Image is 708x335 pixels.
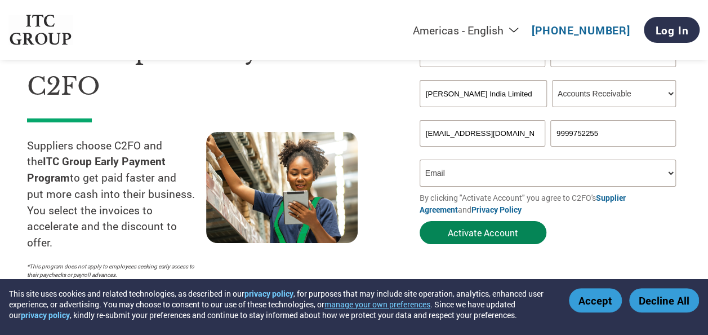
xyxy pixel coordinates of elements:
[21,310,70,320] a: privacy policy
[420,120,545,147] input: Invalid Email format
[471,204,522,215] a: Privacy Policy
[644,17,700,43] a: Log In
[420,192,681,215] p: By clicking "Activate Account" you agree to C2FO's and
[532,23,630,37] a: [PHONE_NUMBER]
[550,120,676,147] input: Phone*
[27,154,166,184] strong: ITC Group Early Payment Program
[629,288,699,312] button: Decline All
[420,68,545,76] div: Invalid first name or first name is too long
[550,148,676,155] div: Inavlid Phone Number
[206,132,358,243] img: supply chain worker
[420,148,545,155] div: Inavlid Email Address
[420,108,676,116] div: Invalid company name or company name is too long
[244,288,293,299] a: privacy policy
[420,80,547,107] input: Your company name*
[8,15,73,46] img: ITC Group
[569,288,622,312] button: Accept
[550,68,676,76] div: Invalid last name or last name is too long
[420,192,626,215] a: Supplier Agreement
[552,80,676,107] select: Title/Role
[9,288,553,320] div: This site uses cookies and related technologies, as described in our , for purposes that may incl...
[27,262,195,279] p: *This program does not apply to employees seeking early access to their paychecks or payroll adva...
[324,299,430,310] button: manage your own preferences
[27,138,206,252] p: Suppliers choose C2FO and the to get paid faster and put more cash into their business. You selec...
[420,221,546,244] button: Activate Account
